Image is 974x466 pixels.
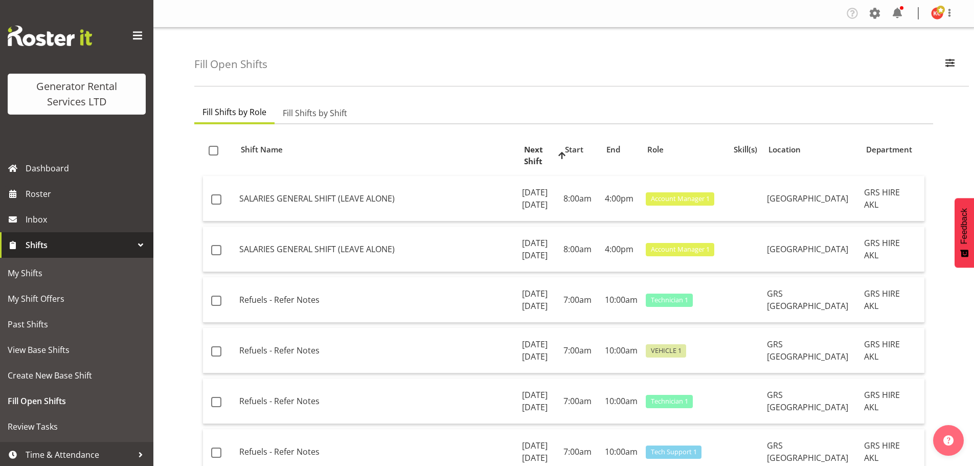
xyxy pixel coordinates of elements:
[651,447,697,457] span: Tech Support 1
[565,144,583,156] span: Start
[601,176,642,221] td: 4:00pm
[651,295,688,305] span: Technician 1
[559,227,601,272] td: 8:00am
[8,26,92,46] img: Rosterit website logo
[763,379,860,424] td: GRS [GEOGRAPHIC_DATA]
[524,144,554,167] span: Next Shift
[26,186,148,202] span: Roster
[860,328,924,373] td: GRS HIRE AKL
[931,7,943,19] img: kay-campbell10429.jpg
[763,227,860,272] td: [GEOGRAPHIC_DATA]
[235,176,518,221] td: SALARIES GENERAL SHIFT (LEAVE ALONE)
[235,227,518,272] td: SALARIES GENERAL SHIFT (LEAVE ALONE)
[202,106,266,118] span: Fill Shifts by Role
[860,176,924,221] td: GRS HIRE AKL
[559,277,601,323] td: 7:00am
[3,337,151,363] a: View Base Shifts
[763,328,860,373] td: GRS [GEOGRAPHIC_DATA]
[651,194,710,204] span: Account Manager 1
[860,277,924,323] td: GRS HIRE AKL
[939,53,961,76] button: Filter
[3,260,151,286] a: My Shifts
[3,286,151,312] a: My Shift Offers
[606,144,620,156] span: End
[235,328,518,373] td: Refuels - Refer Notes
[241,144,283,156] span: Shift Name
[18,79,135,109] div: Generator Rental Services LTD
[647,144,664,156] span: Role
[559,176,601,221] td: 8:00am
[8,419,146,434] span: Review Tasks
[734,144,757,156] span: Skill(s)
[8,368,146,383] span: Create New Base Shift
[26,237,133,253] span: Shifts
[194,58,267,70] h4: Fill Open Shifts
[559,328,601,373] td: 7:00am
[8,317,146,332] span: Past Shifts
[651,245,710,254] span: Account Manager 1
[943,435,954,446] img: help-xxl-2.png
[3,312,151,337] a: Past Shifts
[235,379,518,424] td: Refuels - Refer Notes
[763,277,860,323] td: GRS [GEOGRAPHIC_DATA]
[3,414,151,439] a: Review Tasks
[601,277,642,323] td: 10:00am
[866,144,912,156] span: Department
[26,212,148,227] span: Inbox
[518,328,559,373] td: [DATE] [DATE]
[518,277,559,323] td: [DATE] [DATE]
[651,396,688,406] span: Technician 1
[651,346,682,356] span: VEHICLE 1
[955,198,974,268] button: Feedback - Show survey
[26,161,148,176] span: Dashboard
[763,176,860,221] td: [GEOGRAPHIC_DATA]
[8,342,146,358] span: View Base Shifts
[601,328,642,373] td: 10:00am
[8,265,146,281] span: My Shifts
[768,144,801,156] span: Location
[8,393,146,409] span: Fill Open Shifts
[860,379,924,424] td: GRS HIRE AKL
[518,379,559,424] td: [DATE] [DATE]
[860,227,924,272] td: GRS HIRE AKL
[601,379,642,424] td: 10:00am
[3,363,151,388] a: Create New Base Shift
[518,227,559,272] td: [DATE] [DATE]
[601,227,642,272] td: 4:00pm
[559,379,601,424] td: 7:00am
[3,388,151,414] a: Fill Open Shifts
[960,208,969,244] span: Feedback
[283,107,347,119] span: Fill Shifts by Shift
[235,277,518,323] td: Refuels - Refer Notes
[8,291,146,306] span: My Shift Offers
[518,176,559,221] td: [DATE] [DATE]
[26,447,133,462] span: Time & Attendance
